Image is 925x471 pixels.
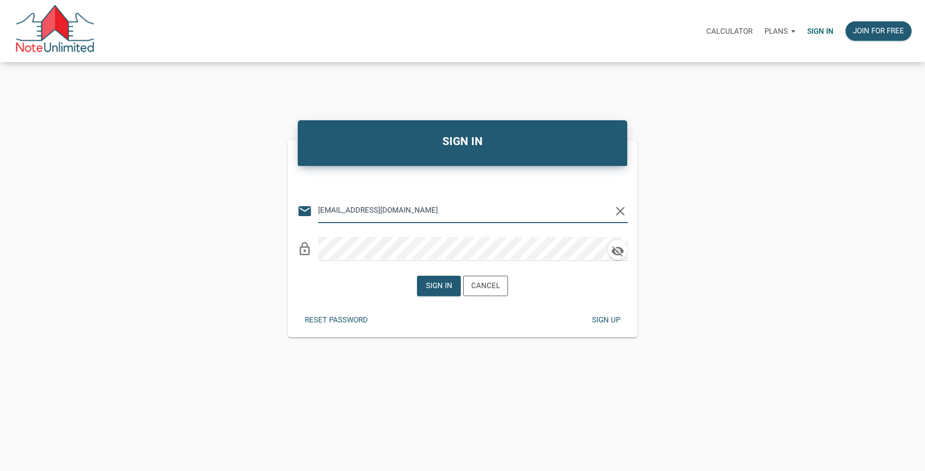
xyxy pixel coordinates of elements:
a: Calculator [700,15,758,47]
div: Sign in [425,280,452,292]
a: Plans [758,15,801,47]
button: Plans [758,16,801,46]
p: Calculator [706,27,753,36]
div: Cancel [471,280,500,292]
p: Plans [764,27,788,36]
i: lock_outline [297,241,312,256]
i: clear [613,204,628,219]
i: email [297,204,312,219]
button: Join for free [845,21,912,41]
button: Sign up [584,311,628,330]
a: Join for free [840,15,918,47]
p: Sign in [807,27,834,36]
div: Join for free [853,25,904,37]
button: Reset password [297,311,375,330]
button: Sign in [417,276,461,296]
img: NoteUnlimited [15,5,95,57]
a: Sign in [801,15,840,47]
button: Cancel [463,276,508,296]
div: Reset password [305,314,368,326]
input: Email [318,199,613,222]
div: Sign up [591,314,620,326]
h4: SIGN IN [305,133,619,150]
